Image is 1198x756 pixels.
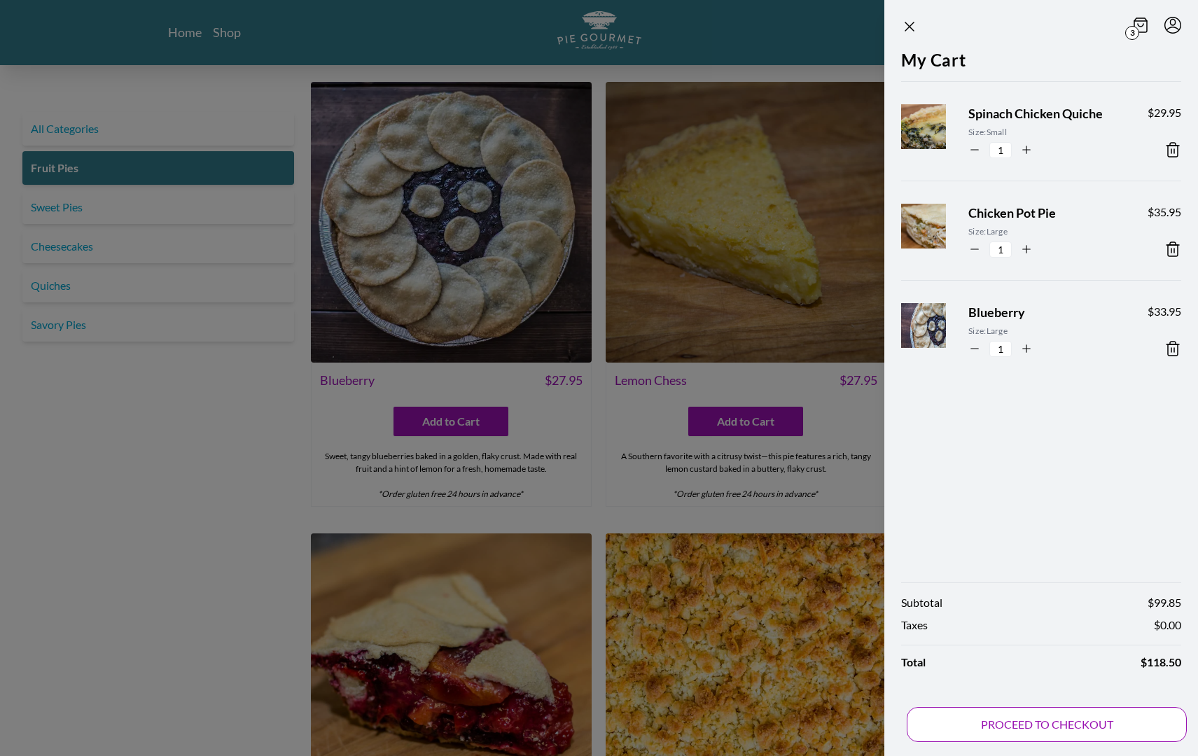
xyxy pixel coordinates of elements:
[1148,594,1181,611] span: $ 99.85
[1164,17,1181,34] button: Menu
[1148,204,1181,220] span: $ 35.95
[901,617,928,633] span: Taxes
[907,707,1187,742] button: PROCEED TO CHECKOUT
[1141,654,1181,671] span: $ 118.50
[901,48,1181,81] h2: My Cart
[968,204,1125,223] span: Chicken Pot Pie
[968,325,1125,337] span: Size: Large
[1154,617,1181,633] span: $ 0.00
[1148,303,1181,320] span: $ 33.95
[968,126,1125,139] span: Size: Small
[968,225,1125,238] span: Size: Large
[1125,26,1139,40] span: 3
[901,654,926,671] span: Total
[968,303,1125,322] span: Blueberry
[894,290,980,375] img: Product Image
[1148,104,1181,121] span: $ 29.95
[901,18,918,35] button: Close panel
[968,104,1125,123] span: Spinach Chicken Quiche
[901,594,942,611] span: Subtotal
[894,91,980,176] img: Product Image
[894,190,980,276] img: Product Image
